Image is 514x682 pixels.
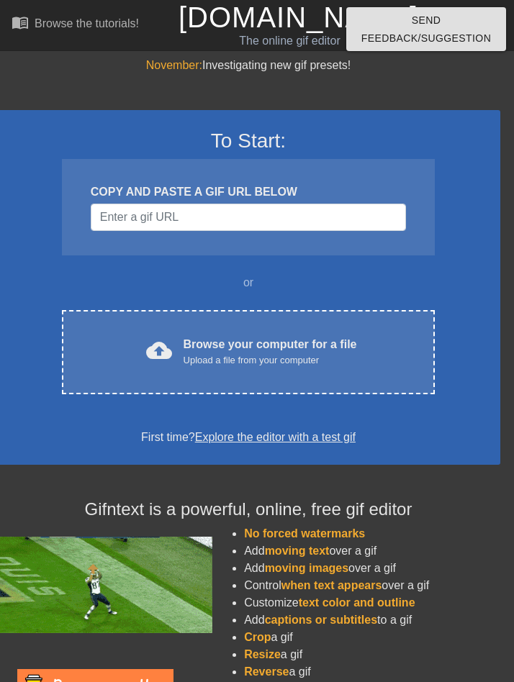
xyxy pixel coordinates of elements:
div: First time? [15,429,482,446]
span: cloud_upload [146,337,172,363]
span: Resize [244,648,281,660]
div: The online gif editor [179,32,401,50]
span: No forced watermarks [244,527,365,540]
input: Username [91,204,406,231]
span: when text appears [281,579,382,591]
div: COPY AND PASTE A GIF URL BELOW [91,183,406,201]
li: Control over a gif [244,577,500,594]
span: November: [146,59,202,71]
span: menu_book [12,14,29,31]
div: Upload a file from your computer [184,353,357,368]
li: a gif [244,663,500,681]
span: text color and outline [299,596,415,609]
li: Add over a gif [244,560,500,577]
li: Add over a gif [244,542,500,560]
div: Browse the tutorials! [35,17,139,29]
li: a gif [244,646,500,663]
span: captions or subtitles [265,614,377,626]
div: or [34,274,463,291]
a: Browse the tutorials! [12,14,139,36]
li: a gif [244,629,500,646]
span: Crop [244,631,271,643]
a: [DOMAIN_NAME] [179,1,418,33]
div: Browse your computer for a file [184,336,357,368]
li: Add to a gif [244,611,500,629]
li: Customize [244,594,500,611]
span: Send Feedback/Suggestion [358,12,495,47]
span: Reverse [244,665,289,678]
a: Explore the editor with a test gif [195,431,356,443]
button: Send Feedback/Suggestion [346,7,506,51]
span: moving images [265,562,348,574]
h3: To Start: [15,129,482,153]
span: moving text [265,545,330,557]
